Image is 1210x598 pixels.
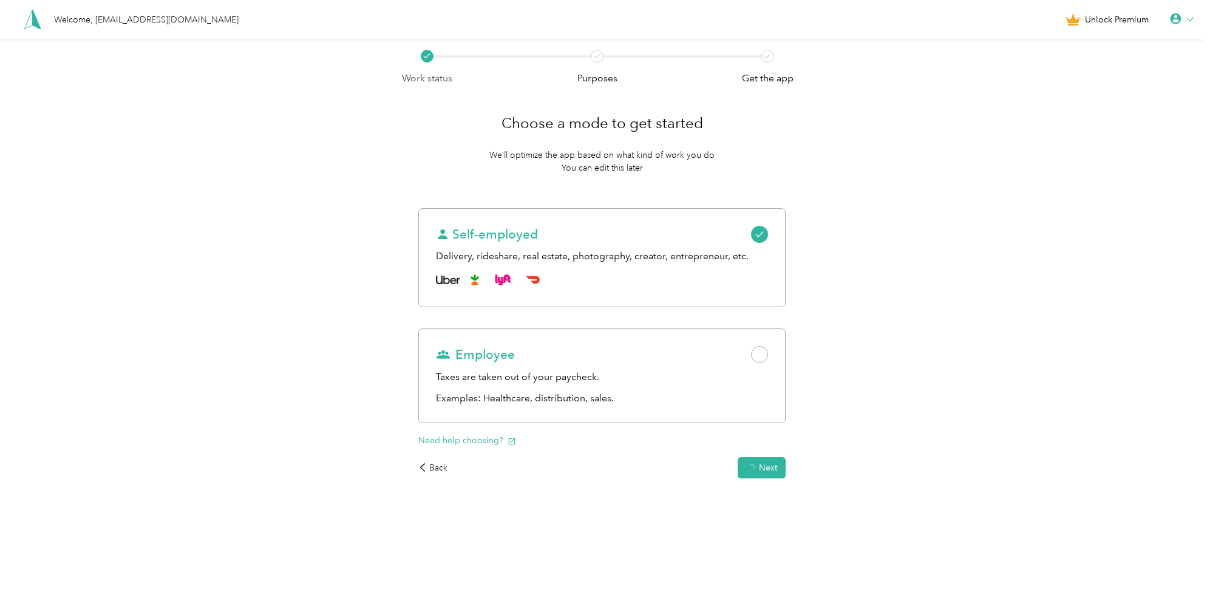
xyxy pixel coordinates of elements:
iframe: Everlance-gr Chat Button Frame [1142,530,1210,598]
p: Work status [402,71,452,86]
p: Purposes [577,71,617,86]
span: Unlock Premium [1085,13,1149,26]
span: Employee [436,346,515,363]
div: Welcome, [EMAIL_ADDRESS][DOMAIN_NAME] [54,13,239,26]
span: Self-employed [436,226,538,243]
button: Next [738,457,786,478]
div: Delivery, rideshare, real estate, photography, creator, entrepreneur, etc. [436,249,768,264]
p: Get the app [742,71,794,86]
p: We’ll optimize the app based on what kind of work you do [489,149,715,161]
button: Need help choosing? [418,434,516,447]
h1: Choose a mode to get started [501,109,703,138]
div: Back [418,461,447,474]
div: Taxes are taken out of your paycheck. [436,370,768,385]
p: Examples: Healthcare, distribution, sales. [436,391,768,406]
p: You can edit this later [562,161,643,174]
